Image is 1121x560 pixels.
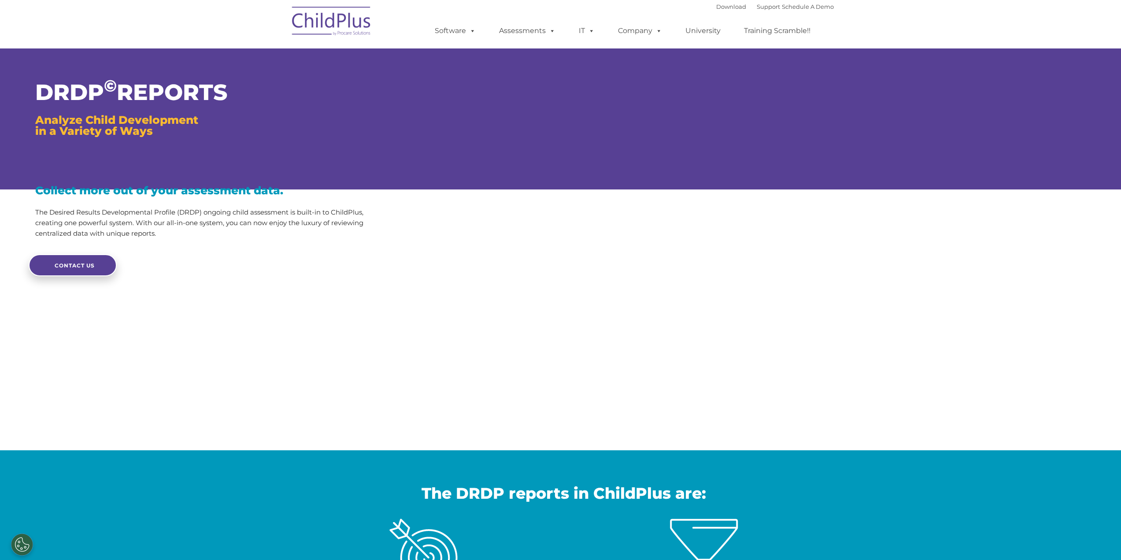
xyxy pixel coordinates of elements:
[490,22,564,40] a: Assessments
[570,22,603,40] a: IT
[35,82,388,104] h1: DRDP REPORTS
[426,22,485,40] a: Software
[716,3,834,10] font: |
[735,22,819,40] a: Training Scramble!!
[35,124,153,137] span: in a Variety of Ways
[716,3,746,10] a: Download
[782,3,834,10] a: Schedule A Demo
[29,254,117,276] a: CONTACT US
[35,113,198,126] span: Analyze Child Development
[677,22,729,40] a: University
[757,3,780,10] a: Support
[104,76,117,96] sup: ©
[35,207,388,239] p: The Desired Results Developmental Profile (DRDP) ongoing child assessment is built-in to ChildPlu...
[288,0,376,45] img: ChildPlus by Procare Solutions
[55,262,95,269] span: CONTACT US
[11,534,33,556] button: Cookies Settings
[609,22,671,40] a: Company
[7,483,1121,503] h2: The DRDP reports in ChildPlus are:
[35,185,388,196] h3: Collect more out of your assessment data.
